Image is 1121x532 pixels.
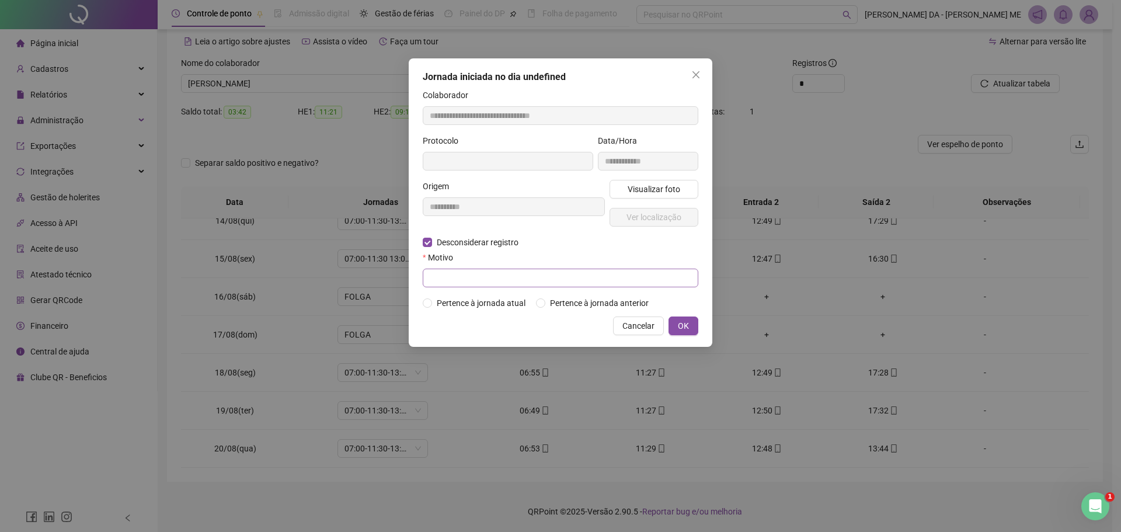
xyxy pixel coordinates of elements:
span: OK [678,319,689,332]
span: 1 [1105,492,1115,502]
label: Colaborador [423,89,476,102]
span: Desconsiderar registro [432,236,523,249]
span: Pertence à jornada anterior [545,297,653,310]
span: Pertence à jornada atual [432,297,530,310]
span: Visualizar foto [628,183,680,196]
button: OK [669,317,698,335]
div: Jornada iniciada no dia undefined [423,70,698,84]
iframe: Intercom live chat [1081,492,1109,520]
button: Close [687,65,705,84]
button: Cancelar [613,317,664,335]
label: Origem [423,180,457,193]
label: Motivo [423,251,461,264]
span: Cancelar [622,319,655,332]
label: Data/Hora [598,134,645,147]
span: close [691,70,701,79]
button: Ver localização [610,208,698,227]
button: Visualizar foto [610,180,698,199]
label: Protocolo [423,134,466,147]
